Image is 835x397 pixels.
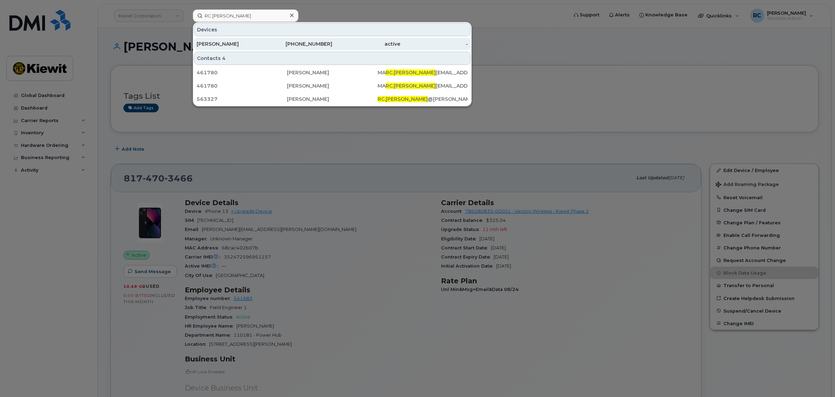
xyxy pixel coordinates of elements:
a: 461780[PERSON_NAME]MARC.[PERSON_NAME][EMAIL_ADDRESS][PERSON_NAME][DOMAIN_NAME] [194,80,471,92]
div: @[PERSON_NAME][DOMAIN_NAME] [378,96,468,103]
a: [PERSON_NAME][PHONE_NUMBER]active- [194,38,471,50]
div: [PERSON_NAME] [287,69,377,76]
div: MA [EMAIL_ADDRESS][PERSON_NAME][DOMAIN_NAME] [378,82,468,89]
span: RC.[PERSON_NAME] [386,83,436,89]
div: - [400,40,468,47]
div: active [332,40,400,47]
iframe: Messenger Launcher [805,367,830,392]
div: [PHONE_NUMBER] [265,40,333,47]
div: [PERSON_NAME] [287,96,377,103]
a: 563327[PERSON_NAME]RC.[PERSON_NAME]@[PERSON_NAME][DOMAIN_NAME] [194,93,471,105]
div: Contacts [194,52,471,65]
div: 461780 [197,69,287,76]
span: RC.[PERSON_NAME] [378,96,428,102]
div: MA [EMAIL_ADDRESS][PERSON_NAME][DOMAIN_NAME] [378,69,468,76]
div: [PERSON_NAME] [197,40,265,47]
div: [PERSON_NAME] [287,82,377,89]
a: 461780[PERSON_NAME]MARC.[PERSON_NAME][EMAIL_ADDRESS][PERSON_NAME][DOMAIN_NAME] [194,66,471,79]
div: 461780 [197,82,287,89]
div: 563327 [197,96,287,103]
span: 4 [222,55,226,62]
span: RC.[PERSON_NAME] [386,69,436,76]
div: Devices [194,23,471,36]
